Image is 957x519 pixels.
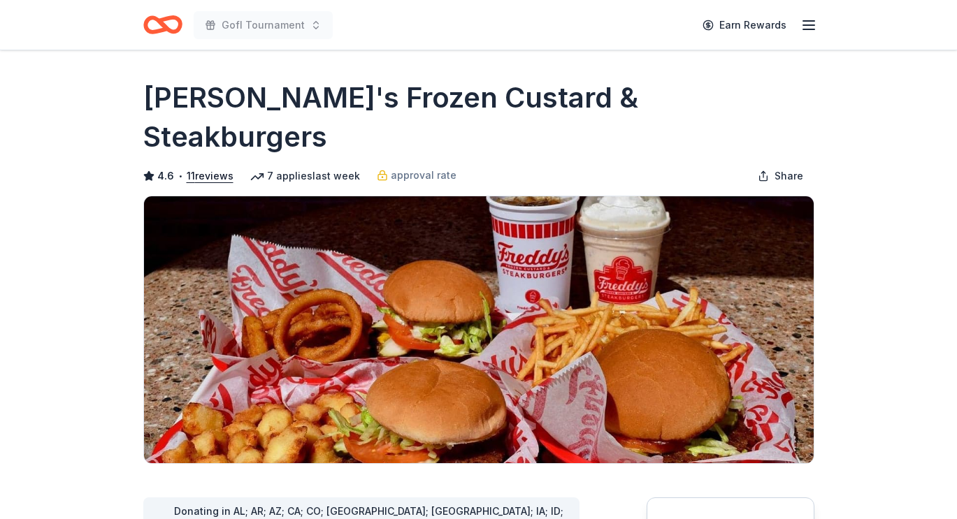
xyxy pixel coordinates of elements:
img: Image for Freddy's Frozen Custard & Steakburgers [144,196,814,463]
span: 4.6 [157,168,174,184]
a: approval rate [377,167,456,184]
button: Share [747,162,814,190]
span: Share [775,168,803,184]
a: Earn Rewards [694,13,795,38]
span: • [178,170,182,182]
button: Gofl Tournament [194,11,333,39]
div: 7 applies last week [250,168,360,184]
span: approval rate [391,167,456,184]
span: Gofl Tournament [222,17,305,34]
h1: [PERSON_NAME]'s Frozen Custard & Steakburgers [143,78,814,156]
button: 11reviews [187,168,233,184]
a: Home [143,8,182,41]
